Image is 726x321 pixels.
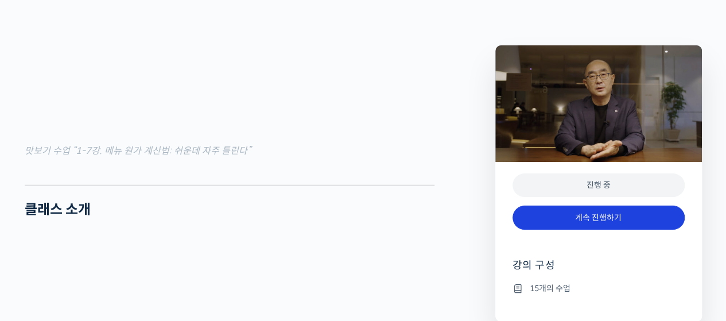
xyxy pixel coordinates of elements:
[25,145,251,157] mark: 맛보기 수업 “1-7강. 메뉴 원가 계산법: 쉬운데 자주 틀린다”
[76,226,148,254] a: 대화
[513,206,685,230] a: 계속 진행하기
[513,173,685,197] div: 진행 중
[25,201,91,218] strong: 클래스 소개
[36,243,43,252] span: 홈
[513,258,685,281] h4: 강의 구성
[513,281,685,295] li: 15개의 수업
[177,243,191,252] span: 설정
[148,226,220,254] a: 설정
[3,226,76,254] a: 홈
[105,243,119,253] span: 대화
